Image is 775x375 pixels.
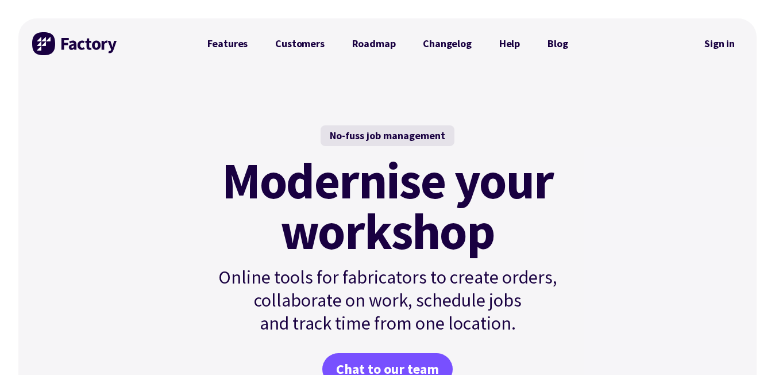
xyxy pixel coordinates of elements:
mark: Modernise your workshop [222,155,553,257]
a: Changelog [409,32,485,55]
nav: Secondary Navigation [696,30,743,57]
a: Blog [534,32,581,55]
p: Online tools for fabricators to create orders, collaborate on work, schedule jobs and track time ... [194,266,582,335]
a: Customers [261,32,338,55]
div: No-fuss job management [321,125,454,146]
img: Factory [32,32,118,55]
nav: Primary Navigation [194,32,582,55]
a: Roadmap [338,32,410,55]
a: Features [194,32,262,55]
a: Help [485,32,534,55]
a: Sign in [696,30,743,57]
